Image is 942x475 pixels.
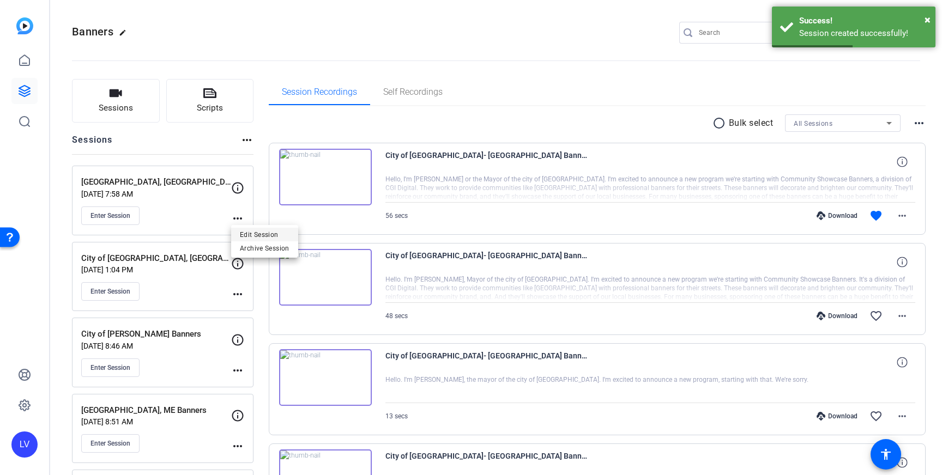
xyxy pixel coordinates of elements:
button: Close [925,11,931,28]
span: Archive Session [240,241,289,254]
div: Success! [799,15,927,27]
div: Session created successfully! [799,27,927,40]
span: Edit Session [240,228,289,241]
span: × [925,13,931,26]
